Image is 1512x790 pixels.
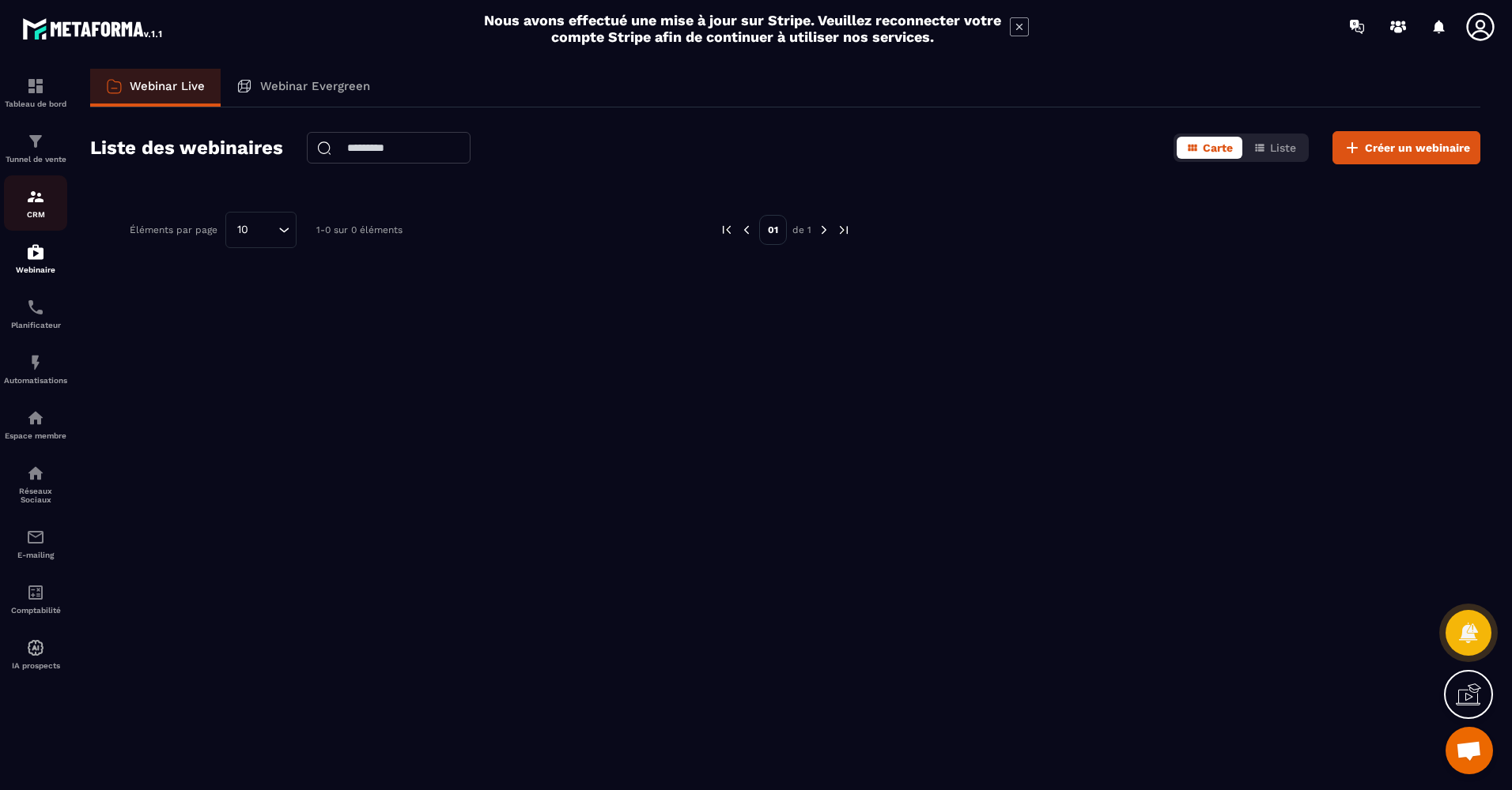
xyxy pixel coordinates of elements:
img: formation [26,77,45,96]
a: emailemailE-mailing [4,516,67,571]
img: formation [26,187,45,206]
a: social-networksocial-networkRéseaux Sociaux [4,452,67,516]
p: IA prospects [4,661,67,670]
img: logo [22,14,164,43]
a: automationsautomationsWebinaire [4,231,67,286]
img: automations [26,353,45,372]
a: schedulerschedulerPlanificateur [4,286,67,341]
img: automations [26,243,45,261]
p: Éléments par page [130,224,217,235]
p: Espace membre [4,431,67,440]
span: Liste [1270,141,1296,154]
img: social-network [26,464,45,483]
button: Créer un webinaire [1332,131,1480,164]
img: scheduler [26,298,45,317]
a: Webinar Live [90,69,221,107]
img: automations [26,638,45,657]
p: 01 [759,215,787,245]
img: accountant [26,583,45,602]
span: Carte [1203,141,1233,154]
img: email [26,528,45,547]
input: Search for option [254,221,274,239]
a: formationformationCRM [4,175,67,231]
p: 1-0 sur 0 éléments [316,224,403,235]
img: automations [26,408,45,427]
p: Webinar Live [130,79,205,93]
button: Carte [1177,137,1242,159]
img: formation [26,132,45,151]
img: prev [720,223,734,237]
a: Open chat [1446,727,1493,774]
p: Webinaire [4,265,67,274]
p: Réseaux Sociaux [4,487,67,504]
a: formationformationTableau de bord [4,65,67,120]
span: Créer un webinaire [1365,140,1470,156]
span: 10 [232,221,254,239]
a: formationformationTunnel de vente [4,120,67,175]
p: Webinar Evergreen [260,79,370,93]
p: Automatisations [4,376,67,385]
p: E-mailing [4,551,67,559]
div: Search for option [225,212,297,248]
p: de 1 [792,224,811,236]
h2: Nous avons effectué une mise à jour sur Stripe. Veuillez reconnecter votre compte Stripe afin de ... [483,12,1002,45]
h2: Liste des webinaires [90,132,283,164]
p: Tableau de bord [4,100,67,108]
img: prev [739,223,754,237]
p: Planificateur [4,321,67,329]
a: automationsautomationsAutomatisations [4,341,67,397]
button: Liste [1244,137,1306,159]
a: accountantaccountantComptabilité [4,571,67,626]
p: Comptabilité [4,606,67,615]
a: automationsautomationsEspace membre [4,397,67,452]
p: Tunnel de vente [4,155,67,164]
img: next [837,223,851,237]
p: CRM [4,210,67,219]
img: next [817,223,831,237]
